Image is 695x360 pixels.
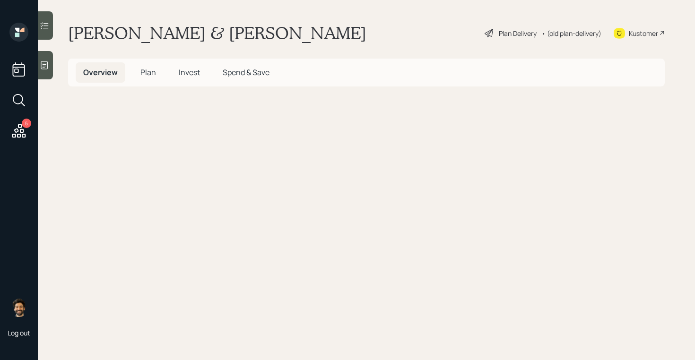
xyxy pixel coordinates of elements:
div: Plan Delivery [499,28,537,38]
div: Kustomer [629,28,658,38]
div: 5 [22,119,31,128]
div: • (old plan-delivery) [541,28,601,38]
span: Spend & Save [223,67,269,77]
img: eric-schwartz-headshot.png [9,298,28,317]
h1: [PERSON_NAME] & [PERSON_NAME] [68,23,366,43]
span: Invest [179,67,200,77]
span: Overview [83,67,118,77]
span: Plan [140,67,156,77]
div: Log out [8,328,30,337]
